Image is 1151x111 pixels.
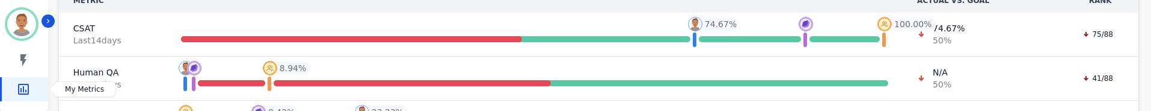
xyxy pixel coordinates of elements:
[933,22,965,34] span: 74.67 %
[933,66,951,78] span: N/A
[933,78,951,90] span: 50 %
[73,22,152,34] span: CSAT
[263,61,277,75] img: profile-pic
[7,10,36,39] img: Bordered avatar
[73,78,152,90] span: Last 14 day s
[73,34,152,46] span: Last 14 day s
[73,66,152,78] span: Human QA
[799,17,813,31] img: profile-pic
[179,61,193,75] img: profile-pic
[187,61,201,75] img: profile-pic
[688,17,702,31] img: profile-pic
[1076,72,1119,84] div: 41/88
[280,62,306,74] span: 8.94 %
[705,18,737,30] span: 74.67 %
[877,17,892,31] img: profile-pic
[1076,28,1119,40] div: 75/88
[933,34,965,46] span: 50 %
[894,18,932,30] span: 100.00 %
